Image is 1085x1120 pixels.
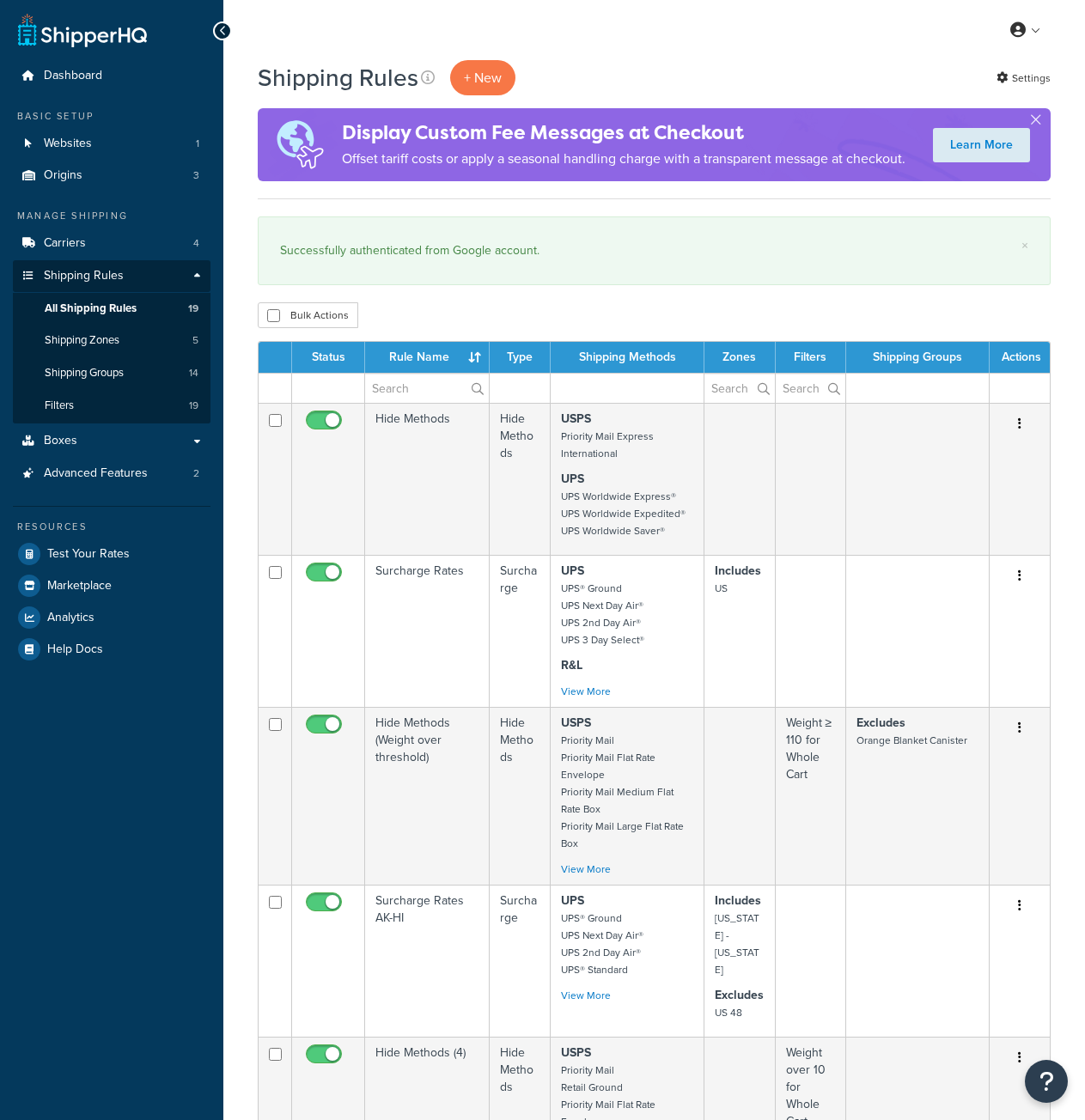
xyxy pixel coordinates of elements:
a: View More [561,684,611,699]
th: Filters [776,342,846,373]
th: Type [490,342,552,373]
strong: Includes [715,892,761,910]
a: Websites 1 [13,128,210,160]
li: Websites [13,128,210,160]
button: Open Resource Center [1025,1060,1068,1103]
p: + New [450,60,515,95]
div: Manage Shipping [13,209,210,223]
img: duties-banner-06bc72dcb5fe05cb3f9472aba00be2ae8eb53ab6f0d8bb03d382ba314ac3c341.png [258,108,342,181]
strong: UPS [561,892,584,910]
span: Help Docs [47,642,103,657]
small: UPS® Ground UPS Next Day Air® UPS 2nd Day Air® UPS 3 Day Select® [561,581,644,648]
input: Search [365,374,489,403]
a: View More [561,861,611,877]
strong: Excludes [856,714,905,732]
a: Boxes [13,425,210,457]
input: Search [704,374,774,403]
p: Offset tariff costs or apply a seasonal handling charge with a transparent message at checkout. [342,147,905,171]
strong: USPS [561,714,591,732]
input: Search [776,374,845,403]
span: 19 [189,399,198,413]
a: Shipping Rules [13,260,210,292]
small: UPS® Ground UPS Next Day Air® UPS 2nd Day Air® UPS® Standard [561,910,643,977]
a: Carriers 4 [13,228,210,259]
span: Carriers [44,236,86,251]
button: Bulk Actions [258,302,358,328]
a: Settings [997,66,1051,90]
small: US [715,581,728,596]
h4: Display Custom Fee Messages at Checkout [342,119,905,147]
a: Analytics [13,602,210,633]
td: Surcharge [490,555,552,707]
strong: USPS [561,410,591,428]
span: Shipping Zones [45,333,119,348]
span: Filters [45,399,74,413]
th: Status [292,342,365,373]
li: Shipping Rules [13,260,210,423]
a: Advanced Features 2 [13,458,210,490]
a: Test Your Rates [13,539,210,569]
small: Priority Mail Priority Mail Flat Rate Envelope Priority Mail Medium Flat Rate Box Priority Mail L... [561,733,684,851]
span: Marketplace [47,579,112,593]
span: Boxes [44,434,77,448]
small: Orange Blanket Canister [856,733,967,748]
li: Origins [13,160,210,192]
a: ShipperHQ Home [18,13,147,47]
span: Shipping Rules [44,269,124,283]
h1: Shipping Rules [258,61,418,94]
span: Shipping Groups [45,366,124,380]
td: Surcharge Rates [365,555,490,707]
span: 2 [193,466,199,481]
strong: Includes [715,562,761,580]
a: Marketplace [13,570,210,601]
strong: USPS [561,1044,591,1062]
span: Origins [44,168,82,183]
span: All Shipping Rules [45,301,137,316]
td: Hide Methods [490,707,552,885]
td: Hide Methods [490,403,552,555]
div: Resources [13,520,210,534]
th: Actions [990,342,1050,373]
div: Successfully authenticated from Google account. [280,239,1028,263]
td: Weight ≥ 110 for Whole Cart [776,707,846,885]
a: Learn More [933,128,1030,162]
small: US 48 [715,1005,742,1020]
a: Help Docs [13,634,210,665]
a: All Shipping Rules 19 [13,293,210,325]
a: Origins 3 [13,160,210,192]
strong: Excludes [715,986,764,1004]
td: Surcharge Rates AK-HI [365,885,490,1037]
span: Websites [44,137,92,151]
span: Dashboard [44,69,102,83]
a: Shipping Zones 5 [13,325,210,356]
th: Shipping Groups [846,342,990,373]
th: Shipping Methods [551,342,704,373]
a: Filters 19 [13,390,210,422]
span: 3 [193,168,199,183]
a: View More [561,988,611,1003]
a: Shipping Groups 14 [13,357,210,389]
td: Surcharge [490,885,552,1037]
span: Advanced Features [44,466,148,481]
li: All Shipping Rules [13,293,210,325]
li: Dashboard [13,60,210,92]
small: Priority Mail Express International [561,429,654,461]
strong: UPS [561,470,584,488]
span: Test Your Rates [47,547,130,562]
span: 4 [193,236,199,251]
span: 1 [196,137,199,151]
th: Zones [704,342,775,373]
strong: R&L [561,656,582,674]
span: 19 [188,301,198,316]
td: Hide Methods [365,403,490,555]
li: Advanced Features [13,458,210,490]
div: Basic Setup [13,109,210,124]
th: Rule Name : activate to sort column ascending [365,342,490,373]
span: 14 [189,366,198,380]
li: Carriers [13,228,210,259]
